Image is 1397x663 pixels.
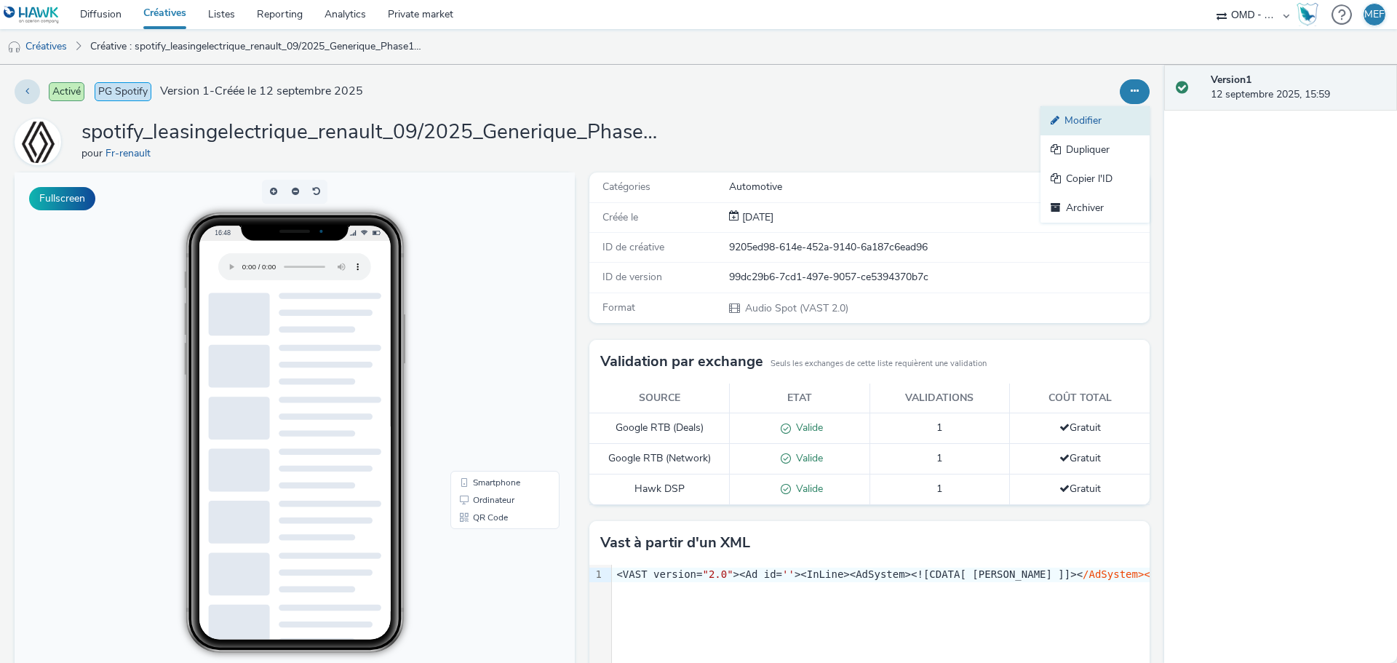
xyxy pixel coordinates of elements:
span: 1 [936,482,942,496]
span: /AdSystem><AdTitle><![CDATA[ Test_Hawk ]]></ [1083,568,1353,580]
span: Valide [791,482,823,496]
button: Fullscreen [29,187,95,210]
span: '' [782,568,795,580]
img: undefined Logo [4,6,60,24]
div: Automotive [729,180,1148,194]
span: ID de créative [602,240,664,254]
img: Hawk Academy [1297,3,1318,26]
a: Copier l'ID [1040,164,1150,194]
td: Google RTB (Network) [589,444,730,475]
div: 1 [589,568,604,582]
span: PG Spotify [95,82,151,101]
span: pour [81,146,106,160]
h3: Vast à partir d'un XML [600,532,750,554]
span: Valide [791,451,823,465]
th: Coût total [1010,384,1150,413]
th: Source [589,384,730,413]
div: 12 septembre 2025, 15:59 [1211,73,1385,103]
a: Créative : spotify_leasingelectrique_renault_09/2025_Generique_Phase1_Ra_Zik13s_LOM1 [83,29,432,64]
span: Version 1 - Créée le 12 septembre 2025 [160,83,363,100]
span: 16:48 [200,56,216,64]
small: Seuls les exchanges de cette liste requièrent une validation [771,358,987,370]
h3: Validation par exchange [600,351,763,373]
li: QR Code [439,336,542,354]
a: Dupliquer [1040,135,1150,164]
a: Modifier [1040,106,1150,135]
div: Création 12 septembre 2025, 15:59 [739,210,773,225]
span: Gratuit [1059,482,1101,496]
a: Hawk Academy [1297,3,1324,26]
span: Catégories [602,180,650,194]
span: Format [602,301,635,314]
span: [DATE] [739,210,773,224]
span: Créée le [602,210,638,224]
span: Gratuit [1059,421,1101,434]
span: ID de version [602,270,662,284]
span: Smartphone [458,306,506,314]
h1: spotify_leasingelectrique_renault_09/2025_Generique_Phase1_Ra_Zik13s_LOM1 [81,119,664,146]
a: Archiver [1040,194,1150,223]
span: "2.0" [702,568,733,580]
span: QR Code [458,341,493,349]
span: Valide [791,421,823,434]
div: 99dc29b6-7cd1-497e-9057-ce5394370b7c [729,270,1148,285]
td: Google RTB (Deals) [589,413,730,444]
a: Fr-renault [106,146,156,160]
span: Gratuit [1059,451,1101,465]
td: Hawk DSP [589,474,730,504]
div: 9205ed98-614e-452a-9140-6a187c6ead96 [729,240,1148,255]
span: Audio Spot (VAST 2.0) [744,301,848,315]
span: Activé [49,82,84,101]
strong: Version 1 [1211,73,1251,87]
li: Smartphone [439,301,542,319]
img: Fr-renault [17,114,59,170]
span: Ordinateur [458,323,500,332]
span: 1 [936,421,942,434]
a: Fr-renault [15,135,67,148]
th: Etat [730,384,870,413]
li: Ordinateur [439,319,542,336]
img: audio [7,40,22,55]
div: MEF [1364,4,1385,25]
th: Validations [869,384,1010,413]
span: 1 [936,451,942,465]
